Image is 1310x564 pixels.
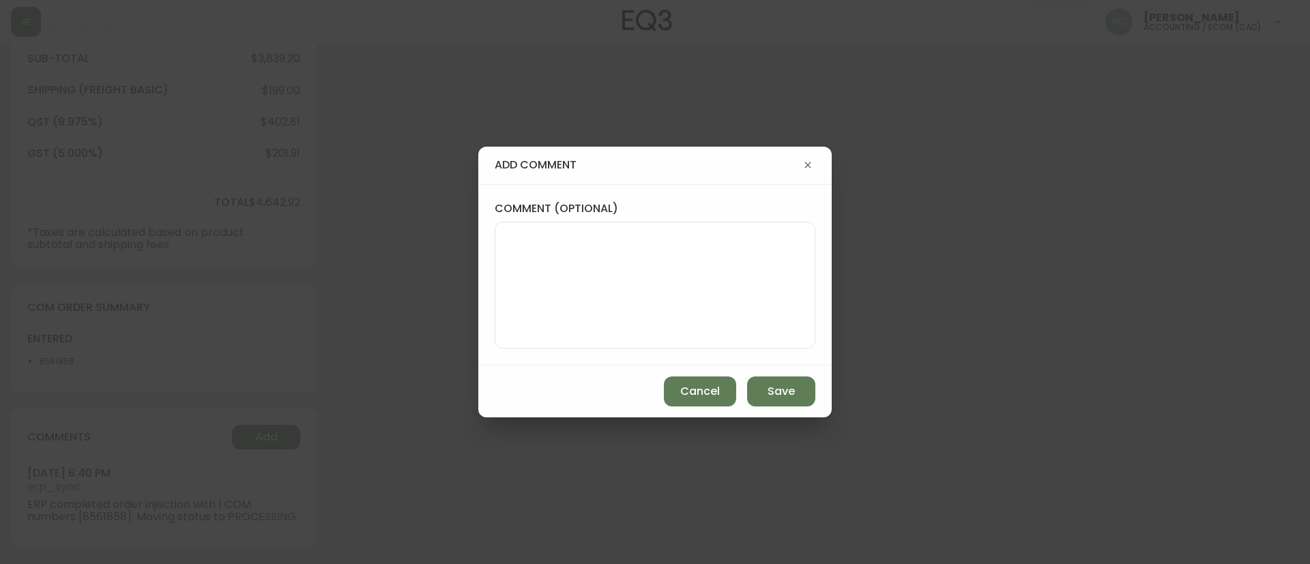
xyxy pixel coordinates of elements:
[747,376,815,406] button: Save
[768,384,795,399] span: Save
[495,158,800,173] h4: add comment
[664,376,736,406] button: Cancel
[495,201,815,216] label: comment (optional)
[680,384,720,399] span: Cancel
